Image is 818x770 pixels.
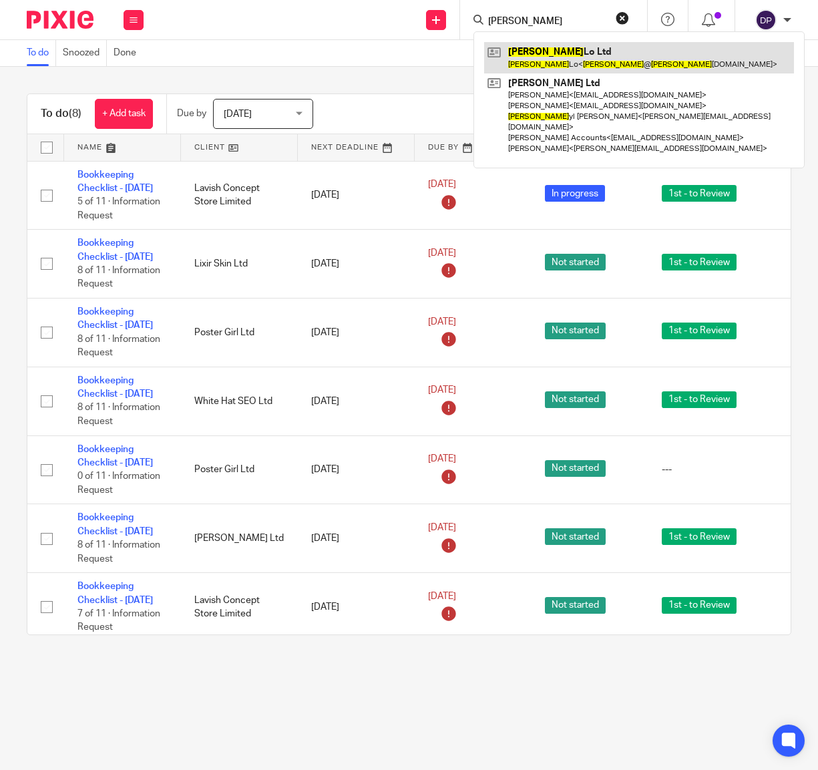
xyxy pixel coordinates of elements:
a: Bookkeeping Checklist - [DATE] [77,582,153,604]
td: Poster Girl Ltd [181,435,298,504]
span: In progress [545,185,605,202]
span: [DATE] [224,110,252,119]
a: Bookkeeping Checklist - [DATE] [77,513,153,536]
td: [DATE] [298,504,415,573]
a: Bookkeeping Checklist - [DATE] [77,307,153,330]
td: Poster Girl Ltd [181,299,298,367]
span: 1st - to Review [662,391,737,408]
span: 7 of 11 · Information Request [77,609,160,632]
a: Snoozed [63,40,107,66]
a: Bookkeeping Checklist - [DATE] [77,170,153,193]
button: Clear [616,11,629,25]
a: + Add task [95,99,153,129]
td: [DATE] [298,230,415,299]
td: [DATE] [298,435,415,504]
span: (8) [69,108,81,119]
span: 1st - to Review [662,528,737,545]
span: Not started [545,528,606,545]
td: [DATE] [298,367,415,435]
span: [DATE] [428,592,456,601]
td: [PERSON_NAME] Ltd [181,504,298,573]
span: [DATE] [428,248,456,258]
span: Not started [545,460,606,477]
span: Not started [545,391,606,408]
td: [DATE] [298,573,415,642]
td: [DATE] [298,299,415,367]
a: To do [27,40,56,66]
span: [DATE] [428,523,456,532]
span: 1st - to Review [662,185,737,202]
td: Lixir Skin Ltd [181,230,298,299]
h1: To do [41,107,81,121]
a: Bookkeeping Checklist - [DATE] [77,376,153,399]
a: Bookkeeping Checklist - [DATE] [77,445,153,467]
img: Pixie [27,11,93,29]
img: svg%3E [755,9,777,31]
span: [DATE] [428,454,456,463]
span: Not started [545,597,606,614]
span: [DATE] [428,386,456,395]
td: Lavish Concept Store Limited [181,573,298,642]
span: 0 of 11 · Information Request [77,472,160,496]
td: White Hat SEO Ltd [181,367,298,435]
span: [DATE] [428,317,456,327]
a: Bookkeeping Checklist - [DATE] [77,238,153,261]
span: Not started [545,323,606,339]
td: Lavish Concept Store Limited [181,161,298,230]
td: [DATE] [298,161,415,230]
span: 1st - to Review [662,254,737,270]
span: Not started [545,254,606,270]
span: 8 of 11 · Information Request [77,540,160,564]
a: Done [114,40,143,66]
span: 5 of 11 · Information Request [77,197,160,220]
span: 8 of 11 · Information Request [77,335,160,358]
span: [DATE] [428,180,456,189]
p: Due by [177,107,206,120]
span: 8 of 11 · Information Request [77,403,160,427]
input: Search [487,16,607,28]
span: 1st - to Review [662,597,737,614]
span: 1st - to Review [662,323,737,339]
div: --- [662,463,752,476]
span: 8 of 11 · Information Request [77,266,160,289]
